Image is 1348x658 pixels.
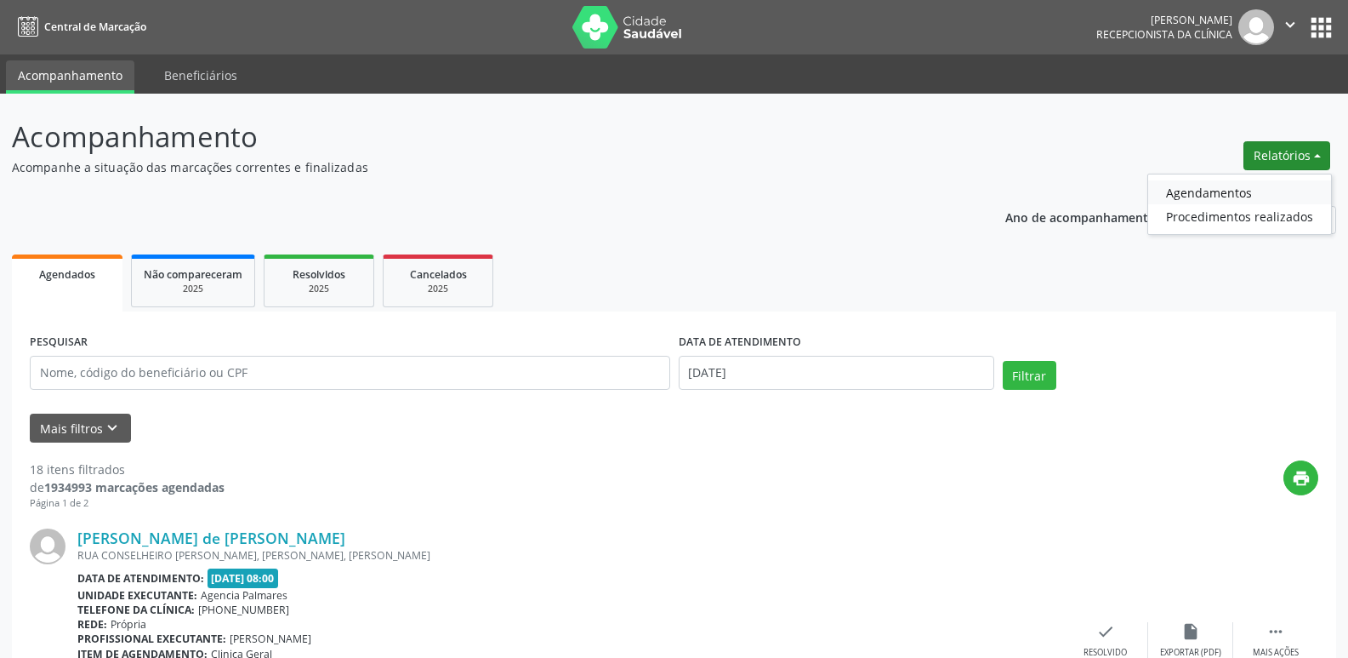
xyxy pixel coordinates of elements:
a: Acompanhamento [6,60,134,94]
div: 2025 [395,283,481,295]
div: [PERSON_NAME] [1096,13,1232,27]
span: Agendados [39,267,95,282]
span: [PHONE_NUMBER] [198,603,289,617]
span: Cancelados [410,267,467,282]
button: print [1283,461,1318,495]
a: Beneficiários [152,60,249,90]
span: Agencia Palmares [201,588,287,603]
label: PESQUISAR [30,329,88,356]
img: img [30,529,65,564]
p: Acompanhe a situação das marcações correntes e finalizadas [12,158,939,176]
i:  [1281,15,1300,34]
button: apps [1306,13,1336,43]
span: [PERSON_NAME] [230,632,311,646]
div: Página 1 de 2 [30,496,225,511]
input: Selecione um intervalo [679,356,994,390]
b: Profissional executante: [77,632,226,646]
span: [DATE] 08:00 [208,569,279,588]
img: img [1238,9,1274,45]
p: Acompanhamento [12,116,939,158]
button:  [1274,9,1306,45]
ul: Relatórios [1147,174,1332,235]
button: Mais filtroskeyboard_arrow_down [30,414,131,443]
a: Agendamentos [1148,180,1331,204]
i: print [1292,469,1311,488]
strong: 1934993 marcações agendadas [44,479,225,495]
span: Recepcionista da clínica [1096,27,1232,42]
div: de [30,478,225,496]
button: Relatórios [1243,141,1330,170]
i:  [1266,622,1285,641]
span: Própria [111,617,146,632]
span: Não compareceram [144,267,242,282]
a: [PERSON_NAME] de [PERSON_NAME] [77,529,345,547]
span: Resolvidos [293,267,345,282]
b: Unidade executante: [77,588,197,603]
i: insert_drive_file [1181,622,1200,641]
a: Procedimentos realizados [1148,204,1331,228]
span: Central de Marcação [44,20,146,34]
div: 18 itens filtrados [30,461,225,478]
div: 2025 [144,283,242,295]
div: 2025 [276,283,361,295]
b: Telefone da clínica: [77,603,195,617]
i: check [1096,622,1115,641]
p: Ano de acompanhamento [1005,206,1156,227]
b: Rede: [77,617,107,632]
a: Central de Marcação [12,13,146,41]
div: RUA CONSELHEIRO [PERSON_NAME], [PERSON_NAME], [PERSON_NAME] [77,548,1063,563]
button: Filtrar [1003,361,1056,390]
label: DATA DE ATENDIMENTO [679,329,801,356]
input: Nome, código do beneficiário ou CPF [30,356,670,390]
b: Data de atendimento: [77,571,204,586]
i: keyboard_arrow_down [103,419,122,438]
